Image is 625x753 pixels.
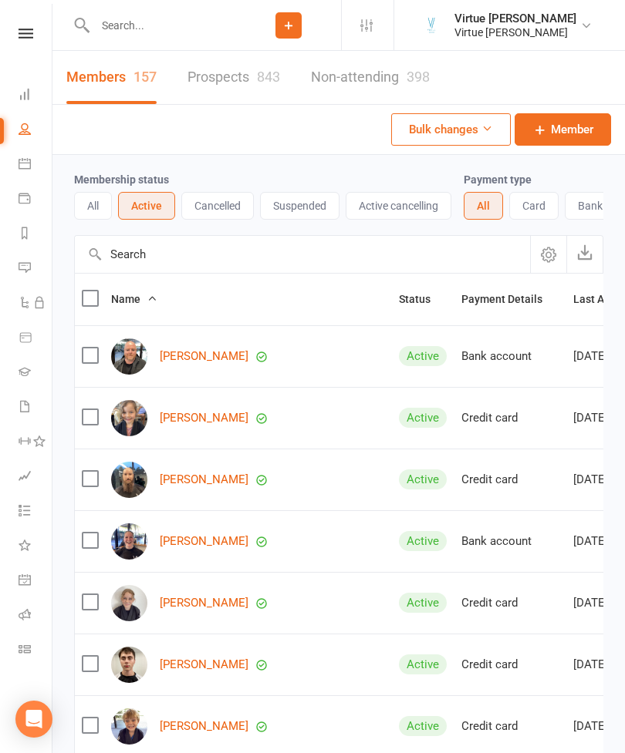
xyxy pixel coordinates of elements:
[111,290,157,308] button: Name
[111,293,157,305] span: Name
[111,462,147,498] img: Al
[19,79,53,113] a: Dashboard
[19,321,53,356] a: Product Sales
[454,25,576,39] div: Virtue [PERSON_NAME]
[464,173,532,186] label: Payment type
[19,217,53,252] a: Reports
[257,69,280,85] div: 843
[461,597,559,610] div: Credit card
[461,350,559,363] div: Bank account
[160,720,248,733] a: [PERSON_NAME]
[111,523,147,560] img: Alex
[160,597,248,610] a: [PERSON_NAME]
[311,51,430,104] a: Non-attending398
[90,15,236,36] input: Search...
[160,535,248,548] a: [PERSON_NAME]
[399,290,448,308] button: Status
[118,192,175,220] button: Active
[15,701,52,738] div: Open Intercom Messenger
[391,113,511,146] button: Bulk changes
[461,290,559,308] button: Payment Details
[346,192,451,220] button: Active cancelling
[509,192,559,220] button: Card
[464,192,503,220] button: All
[19,460,53,495] a: Assessments
[515,113,611,146] a: Member
[111,708,147,745] img: Archer
[461,293,559,305] span: Payment Details
[399,346,447,366] div: Active
[19,148,53,183] a: Calendar
[19,529,53,564] a: What's New
[111,647,147,683] img: Antonios
[66,51,157,104] a: Members157
[74,173,169,186] label: Membership status
[461,473,559,486] div: Credit card
[111,338,147,375] img: Adam
[160,473,248,486] a: [PERSON_NAME]
[187,51,280,104] a: Prospects843
[399,716,447,736] div: Active
[399,293,448,305] span: Status
[399,408,447,428] div: Active
[75,236,530,273] input: Search
[551,120,593,139] span: Member
[19,113,53,148] a: People
[19,183,53,217] a: Payments
[454,12,576,25] div: Virtue [PERSON_NAME]
[461,658,559,671] div: Credit card
[407,69,430,85] div: 398
[111,585,147,621] img: Alice
[461,535,559,548] div: Bank account
[74,192,112,220] button: All
[160,350,248,363] a: [PERSON_NAME]
[399,469,447,489] div: Active
[461,720,559,733] div: Credit card
[19,564,53,599] a: General attendance kiosk mode
[111,400,147,436] img: Aida
[181,192,254,220] button: Cancelled
[19,599,53,634] a: Roll call kiosk mode
[19,634,53,668] a: Class kiosk mode
[133,69,157,85] div: 157
[461,412,559,425] div: Credit card
[399,531,447,551] div: Active
[160,658,248,671] a: [PERSON_NAME]
[399,593,447,613] div: Active
[416,10,447,41] img: thumb_image1658196043.png
[399,654,447,674] div: Active
[260,192,340,220] button: Suspended
[160,412,248,425] a: [PERSON_NAME]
